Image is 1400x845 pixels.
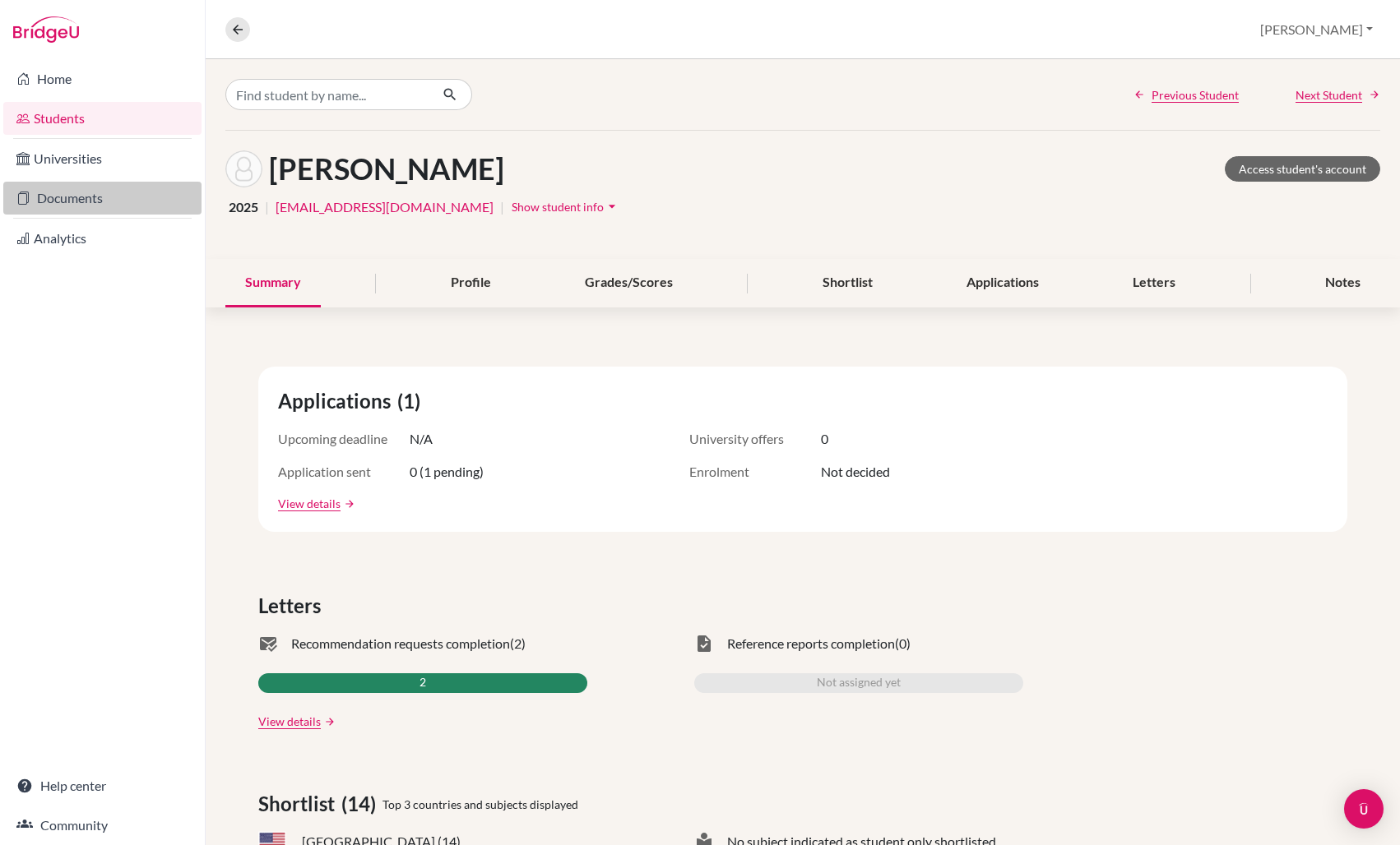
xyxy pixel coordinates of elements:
[510,634,526,653] span: (2)
[278,495,341,512] a: View details
[803,259,892,307] div: Shortlist
[278,386,397,416] span: Applications
[604,198,620,215] i: arrow_drop_down
[3,222,202,255] a: Analytics
[265,197,269,217] span: |
[1305,259,1380,307] div: Notes
[3,182,202,215] a: Documents
[341,498,355,510] a: arrow_forward
[321,716,336,727] a: arrow_forward
[3,102,202,135] a: Students
[821,462,890,482] span: Not decided
[258,789,341,819] span: Shortlist
[689,462,821,482] span: Enrolment
[3,769,202,802] a: Help center
[1113,259,1195,307] div: Letters
[1296,86,1362,104] span: Next Student
[511,194,621,219] button: Show student infoarrow_drop_down
[269,151,504,187] h1: [PERSON_NAME]
[1152,86,1239,104] span: Previous Student
[689,429,821,449] span: University offers
[258,634,278,653] span: mark_email_read
[225,150,262,187] img: Stavros Tsoutsas's avatar
[420,673,426,693] span: 2
[341,789,382,819] span: (14)
[1296,86,1380,104] a: Next Student
[500,197,504,217] span: |
[225,259,321,307] div: Summary
[3,62,202,95] a: Home
[1133,86,1239,104] a: Previous Student
[817,673,901,693] span: Not assigned yet
[278,429,410,449] span: Upcoming deadline
[512,200,604,214] span: Show student info
[410,462,484,482] span: 0 (1 pending)
[229,197,258,217] span: 2025
[258,591,327,621] span: Letters
[276,197,494,217] a: [EMAIL_ADDRESS][DOMAIN_NAME]
[431,259,511,307] div: Profile
[13,16,79,43] img: Bridge-U
[1344,789,1384,829] div: Open Intercom Messenger
[565,259,693,307] div: Grades/Scores
[3,809,202,842] a: Community
[225,79,429,110] input: Find student by name...
[821,429,828,449] span: 0
[1225,156,1380,182] a: Access student's account
[382,796,578,813] span: Top 3 countries and subjects displayed
[1253,14,1380,45] button: [PERSON_NAME]
[258,713,321,730] a: View details
[947,259,1059,307] div: Applications
[895,634,911,653] span: (0)
[694,634,714,653] span: task
[727,634,895,653] span: Reference reports completion
[397,386,427,416] span: (1)
[291,634,510,653] span: Recommendation requests completion
[278,462,410,482] span: Application sent
[410,429,433,449] span: N/A
[3,142,202,175] a: Universities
